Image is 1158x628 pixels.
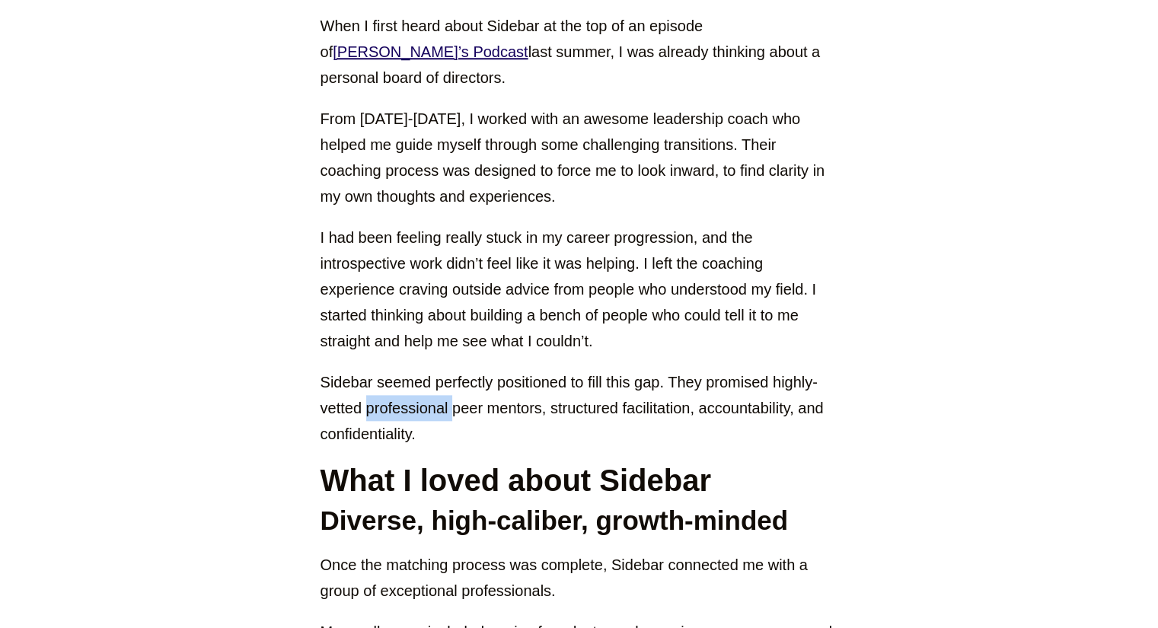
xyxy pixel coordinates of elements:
p: When I first heard about Sidebar at the top of an episode of last summer, I was already thinking ... [321,13,838,91]
h2: What I loved about Sidebar [321,462,838,499]
h3: Diverse, high-caliber, growth-minded [321,505,838,537]
p: Once the matching process was complete, Sidebar connected me with a group of exceptional professi... [321,552,838,604]
p: From [DATE]-[DATE], I worked with an awesome leadership coach who helped me guide myself through ... [321,106,838,209]
p: I had been feeling really stuck in my career progression, and the introspective work didn’t feel ... [321,225,838,354]
p: Sidebar seemed perfectly positioned to fill this gap. They promised highly-vetted professional pe... [321,369,838,447]
a: [PERSON_NAME]’s Podcast [333,43,528,60]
